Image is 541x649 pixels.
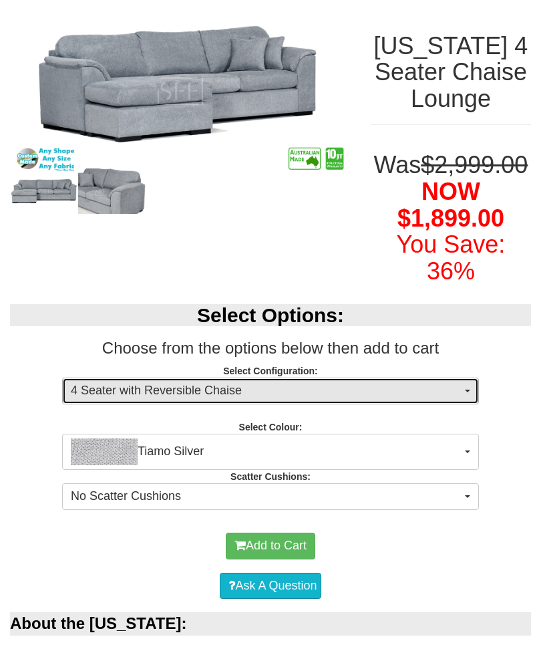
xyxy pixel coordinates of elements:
div: About the [US_STATE]: [10,612,531,635]
button: 4 Seater with Reversible Chaise [62,378,479,404]
strong: Select Colour: [239,422,303,432]
h1: Was [371,152,531,284]
h3: Choose from the options below then add to cart [10,340,531,357]
del: $2,999.00 [421,151,528,178]
font: You Save: 36% [397,231,506,285]
img: Tiamo Silver [71,438,138,465]
span: Tiamo Silver [71,438,462,465]
a: Ask A Question [220,573,321,600]
span: NOW $1,899.00 [397,178,504,232]
button: Tiamo SilverTiamo Silver [62,434,479,470]
strong: Scatter Cushions: [230,471,311,482]
button: Add to Cart [226,533,315,559]
button: No Scatter Cushions [62,483,479,510]
b: Select Options: [197,304,344,326]
strong: Select Configuration: [223,366,318,376]
h1: [US_STATE] 4 Seater Chaise Lounge [371,33,531,112]
span: 4 Seater with Reversible Chaise [71,382,462,400]
span: No Scatter Cushions [71,488,462,505]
